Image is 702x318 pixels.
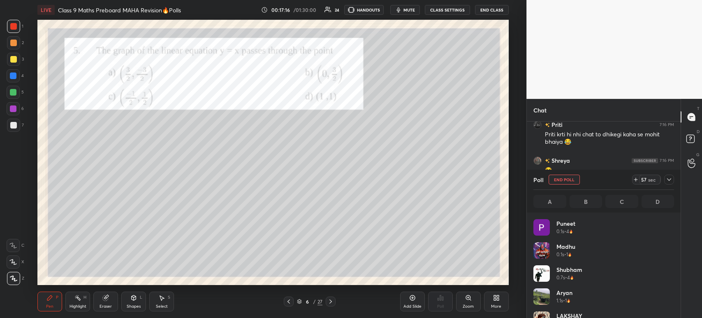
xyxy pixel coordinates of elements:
div: Shapes [127,304,141,309]
div: 6 [7,102,24,115]
div: Highlight [70,304,86,309]
h6: Priti [550,120,563,129]
div: 6 [304,299,312,304]
div: grid [533,219,674,318]
img: a2adee293f254379a2e5a5bedcaf198d.png [533,242,550,259]
div: Priti krti hi nhi chat to dhikegi kaha se mohit bhaiya 😂 [545,131,674,146]
div: More [491,304,501,309]
h5: • [564,251,566,258]
div: P [56,295,58,299]
img: 5c2e478be32a4a76b790f3d8051b9297.jpg [533,121,542,129]
div: 24 [335,8,339,12]
button: HANDOUTS [344,5,384,15]
h4: Class 9 Maths Preboard MAHA Revision🔥Polls [58,6,181,14]
img: streak-poll-icon.44701ccd.svg [568,253,572,257]
p: T [697,105,700,112]
div: Add Slide [403,304,422,309]
button: End Poll [549,175,580,185]
p: G [696,152,700,158]
h5: 4 [566,228,569,235]
h4: Madhu [556,242,575,251]
div: H [83,295,86,299]
div: 4 [7,69,24,82]
img: streak-poll-icon.44701ccd.svg [569,229,573,234]
h5: • [564,228,566,235]
span: mute [403,7,415,13]
div: S [168,295,170,299]
img: streak-poll-icon.44701ccd.svg [567,299,570,303]
h5: 0.1s [556,251,564,258]
h4: Poll [533,175,544,184]
div: Pen [46,304,53,309]
h5: • [563,297,565,304]
div: 2 [7,36,24,49]
p: D [697,129,700,135]
h5: 4 [567,274,570,281]
img: streak-poll-icon.44701ccd.svg [570,276,574,280]
div: 1 [7,20,23,33]
div: LIVE [37,5,55,15]
div: 27 [317,298,322,305]
h5: 0.1s [556,228,564,235]
div: Z [7,272,24,285]
div: 3 [7,53,24,66]
img: no-rating-badge.077c3623.svg [545,159,550,163]
button: CLASS SETTINGS [425,5,470,15]
h5: 1 [566,251,568,258]
div: 5 [7,86,24,99]
h4: Shubham [556,265,582,274]
div: 😂 [545,166,674,175]
img: 89d8f221524a4748a19f0222a3480e4f.jpg [533,288,550,305]
img: 3 [533,219,550,236]
button: mute [390,5,420,15]
div: 57 [640,176,647,183]
div: Eraser [100,304,112,309]
div: L [140,295,142,299]
h4: Aryan [556,288,572,297]
h5: 0.7s [556,274,565,281]
div: grid [527,122,681,256]
div: Zoom [463,304,474,309]
h4: Puneet [556,219,575,228]
div: C [7,239,24,252]
h5: • [565,274,567,281]
div: sec [647,176,657,183]
button: End Class [475,5,509,15]
h5: 1.1s [556,297,563,304]
div: / [313,299,316,304]
div: 7:16 PM [660,122,674,127]
h5: 1 [565,297,567,304]
p: Chat [527,99,553,121]
h6: Shreya [550,156,570,165]
div: 7 [7,119,24,132]
img: 6457ceed64d9435c82594fb58b82d61c.jpg [533,265,550,282]
img: no-rating-badge.077c3623.svg [545,123,550,127]
img: 4P8fHbbgJtejmAAAAAElFTkSuQmCC [632,158,658,163]
img: 43f9439cd9b342d19deb4b18f269de83.jpg [533,157,542,165]
div: X [7,255,24,269]
div: 7:16 PM [660,158,674,163]
div: Select [156,304,168,309]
